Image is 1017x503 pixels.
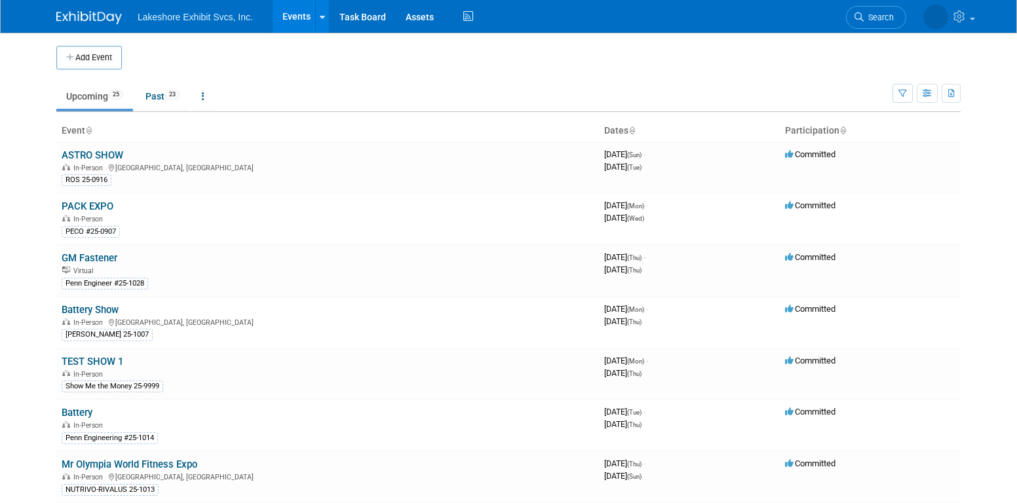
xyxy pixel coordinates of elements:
[643,407,645,417] span: -
[604,149,645,159] span: [DATE]
[627,473,642,480] span: (Sun)
[604,162,642,172] span: [DATE]
[646,356,648,365] span: -
[62,356,123,367] a: TEST SHOW 1
[62,370,70,377] img: In-Person Event
[785,458,835,468] span: Committed
[604,368,642,378] span: [DATE]
[73,318,107,327] span: In-Person
[599,120,780,142] th: Dates
[627,460,642,468] span: (Thu)
[627,151,642,158] span: (Sun)
[62,432,158,444] div: Penn Engineering #25-1014
[604,304,648,314] span: [DATE]
[62,162,594,172] div: [GEOGRAPHIC_DATA], [GEOGRAPHIC_DATA]
[923,5,948,29] img: MICHELLE MOYA
[643,252,645,262] span: -
[73,421,107,430] span: In-Person
[109,90,123,100] span: 25
[62,318,70,325] img: In-Person Event
[785,252,835,262] span: Committed
[62,471,594,481] div: [GEOGRAPHIC_DATA], [GEOGRAPHIC_DATA]
[62,252,117,264] a: GM Fastener
[62,421,70,428] img: In-Person Event
[73,473,107,481] span: In-Person
[646,304,648,314] span: -
[646,200,648,210] span: -
[864,12,894,22] span: Search
[62,267,70,273] img: Virtual Event
[627,358,644,365] span: (Mon)
[604,316,642,326] span: [DATE]
[62,316,594,327] div: [GEOGRAPHIC_DATA], [GEOGRAPHIC_DATA]
[785,200,835,210] span: Committed
[62,215,70,221] img: In-Person Event
[62,473,70,479] img: In-Person Event
[56,120,599,142] th: Event
[62,164,70,170] img: In-Person Event
[62,149,123,161] a: ASTRO SHOW
[627,215,644,222] span: (Wed)
[56,46,122,69] button: Add Event
[604,213,644,223] span: [DATE]
[643,149,645,159] span: -
[785,407,835,417] span: Committed
[627,164,642,171] span: (Tue)
[604,458,645,468] span: [DATE]
[56,84,133,109] a: Upcoming25
[73,370,107,379] span: In-Person
[56,11,122,24] img: ExhibitDay
[62,381,163,392] div: Show Me the Money 25-9999
[604,407,645,417] span: [DATE]
[627,267,642,274] span: (Thu)
[627,370,642,377] span: (Thu)
[643,458,645,468] span: -
[62,407,92,419] a: Battery
[73,164,107,172] span: In-Person
[73,215,107,223] span: In-Person
[62,200,113,212] a: PACK EXPO
[627,306,644,313] span: (Mon)
[627,409,642,416] span: (Tue)
[785,149,835,159] span: Committed
[62,458,197,470] a: Mr Olympia World Fitness Expo
[628,125,635,136] a: Sort by Start Date
[604,200,648,210] span: [DATE]
[136,84,189,109] a: Past23
[62,226,120,238] div: PECO #25-0907
[846,6,906,29] a: Search
[85,125,92,136] a: Sort by Event Name
[627,202,644,210] span: (Mon)
[604,265,642,274] span: [DATE]
[604,471,642,481] span: [DATE]
[604,419,642,429] span: [DATE]
[62,278,148,289] div: Penn Engineer #25-1028
[138,12,253,22] span: Lakeshore Exhibit Svcs, Inc.
[780,120,961,142] th: Participation
[785,356,835,365] span: Committed
[604,252,645,262] span: [DATE]
[62,484,159,496] div: NUTRIVO-RIVALUS 25-1013
[627,254,642,261] span: (Thu)
[604,356,648,365] span: [DATE]
[62,329,153,341] div: [PERSON_NAME] 25-1007
[165,90,180,100] span: 23
[627,318,642,326] span: (Thu)
[62,174,111,186] div: ROS 25-0916
[73,267,97,275] span: Virtual
[839,125,846,136] a: Sort by Participation Type
[627,421,642,428] span: (Thu)
[785,304,835,314] span: Committed
[62,304,119,316] a: Battery Show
